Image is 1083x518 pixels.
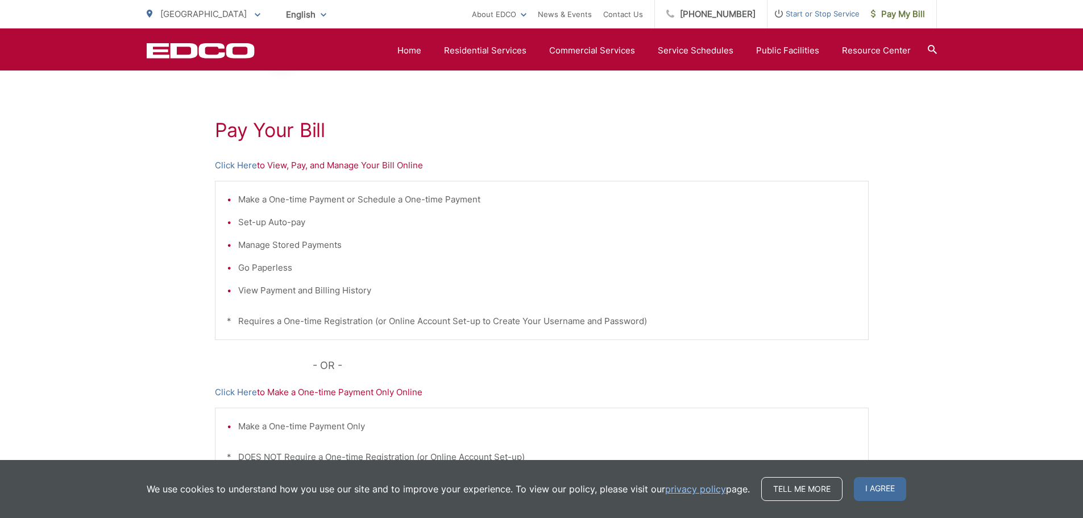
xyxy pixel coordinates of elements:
[538,7,592,21] a: News & Events
[215,159,257,172] a: Click Here
[238,261,857,275] li: Go Paperless
[227,314,857,328] p: * Requires a One-time Registration (or Online Account Set-up to Create Your Username and Password)
[603,7,643,21] a: Contact Us
[761,477,843,501] a: Tell me more
[756,44,819,57] a: Public Facilities
[238,420,857,433] li: Make a One-time Payment Only
[277,5,335,24] span: English
[215,386,869,399] p: to Make a One-time Payment Only Online
[238,216,857,229] li: Set-up Auto-pay
[147,482,750,496] p: We use cookies to understand how you use our site and to improve your experience. To view our pol...
[227,450,857,464] p: * DOES NOT Require a One-time Registration (or Online Account Set-up)
[238,193,857,206] li: Make a One-time Payment or Schedule a One-time Payment
[472,7,526,21] a: About EDCO
[160,9,247,19] span: [GEOGRAPHIC_DATA]
[215,119,869,142] h1: Pay Your Bill
[842,44,911,57] a: Resource Center
[147,43,255,59] a: EDCD logo. Return to the homepage.
[871,7,925,21] span: Pay My Bill
[238,238,857,252] li: Manage Stored Payments
[313,357,869,374] p: - OR -
[665,482,726,496] a: privacy policy
[854,477,906,501] span: I agree
[215,159,869,172] p: to View, Pay, and Manage Your Bill Online
[397,44,421,57] a: Home
[444,44,526,57] a: Residential Services
[215,386,257,399] a: Click Here
[238,284,857,297] li: View Payment and Billing History
[658,44,733,57] a: Service Schedules
[549,44,635,57] a: Commercial Services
